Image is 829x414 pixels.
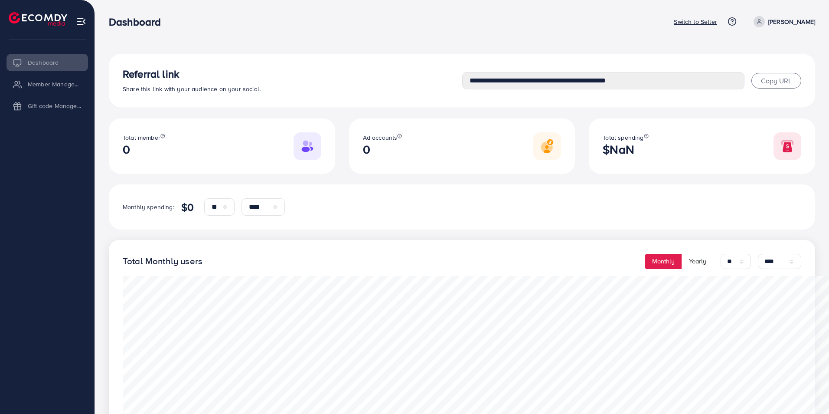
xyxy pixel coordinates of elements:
[181,201,194,214] h4: $0
[768,16,815,27] p: [PERSON_NAME]
[603,142,648,157] h2: $NaN
[76,16,86,26] img: menu
[751,73,801,89] button: Copy URL
[123,85,261,93] span: Share this link with your audience on your social.
[603,133,643,142] span: Total spending
[682,254,714,269] button: Yearly
[123,256,202,267] h4: Total Monthly users
[674,16,717,27] p: Switch to Seller
[363,133,398,142] span: Ad accounts
[774,132,801,160] img: Responsive image
[123,133,160,142] span: Total member
[750,16,815,27] a: [PERSON_NAME]
[123,68,462,80] h3: Referral link
[645,254,682,269] button: Monthly
[363,142,402,157] h2: 0
[761,76,792,85] span: Copy URL
[533,132,561,160] img: Responsive image
[109,16,168,28] h3: Dashboard
[123,202,174,212] p: Monthly spending:
[123,142,165,157] h2: 0
[9,12,67,26] img: logo
[294,132,321,160] img: Responsive image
